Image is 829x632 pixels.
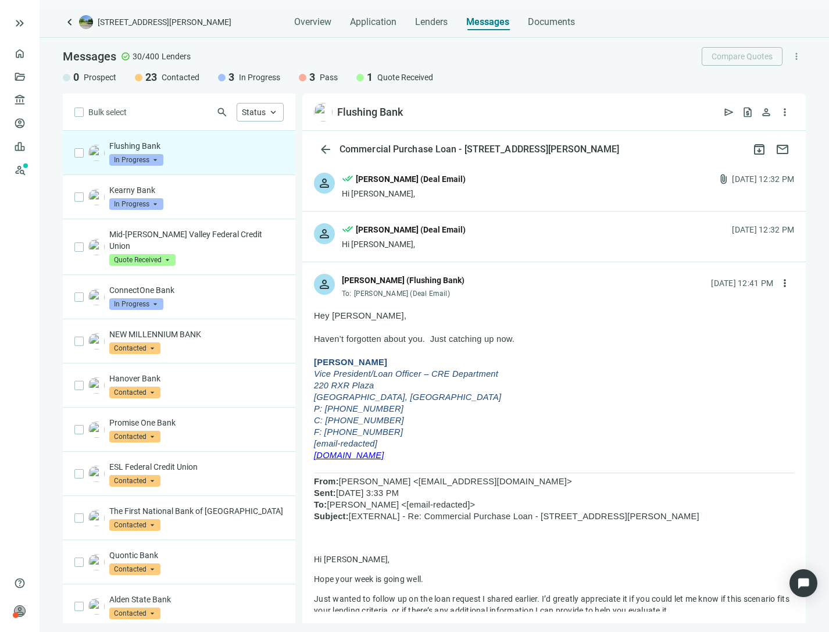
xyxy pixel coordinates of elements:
img: 563dcf8c-120d-4ca5-b37b-3c2d43bc0f84 [88,239,105,255]
p: ESL Federal Credit Union [109,461,284,473]
span: Pass [320,72,338,83]
span: In Progress [239,72,280,83]
span: keyboard_arrow_up [268,107,278,117]
div: Hi [PERSON_NAME], [342,188,466,199]
span: In Progress [109,154,163,166]
p: Alden State Bank [109,594,284,605]
img: deal-logo [79,15,93,29]
span: keyboard_double_arrow_right [13,16,27,30]
span: Quote Received [109,254,176,266]
div: Open Intercom Messenger [789,569,817,597]
span: Contacted [109,519,160,531]
span: account_balance [14,94,22,106]
span: Lenders [162,51,191,62]
span: more_vert [779,277,791,289]
button: send [720,103,738,122]
span: Contacted [109,387,160,398]
div: Flushing Bank [337,105,403,119]
span: [STREET_ADDRESS][PERSON_NAME] [98,16,231,28]
span: In Progress [109,198,163,210]
img: d74d82ad-1240-428e-9c2f-bfc9b47af83d [88,466,105,482]
p: Quontic Bank [109,549,284,561]
span: person [317,277,331,291]
div: Hi [PERSON_NAME], [342,238,466,250]
img: 0d1e8392-ceba-4fa0-8e84-75dfeecf2932 [88,554,105,570]
span: 3 [228,70,234,84]
img: ead3dc80-8f2e-4d6b-b593-baad760150fb.png [88,289,105,305]
span: Bulk select [88,106,127,119]
span: [PERSON_NAME] (Deal Email) [354,290,450,298]
span: Messages [63,49,116,63]
span: request_quote [742,106,753,118]
div: [PERSON_NAME] (Deal Email) [356,223,466,236]
img: 8383edaf-8815-42a2-b72f-540a665a07ad [88,510,105,526]
p: Flushing Bank [109,140,284,152]
button: more_vert [776,274,794,292]
span: 23 [145,70,157,84]
span: Contacted [109,475,160,487]
span: 3 [309,70,315,84]
div: To: [342,289,464,298]
span: more_vert [779,106,791,118]
span: Lenders [415,16,448,28]
span: done_all [342,223,353,238]
img: 837e6f20-7e8b-4d45-810b-459a7a5dba37 [88,422,105,438]
p: Kearny Bank [109,184,284,196]
img: 485b220d-9334-4cd8-8bbb-dc98a7004dc4 [88,189,105,205]
button: Compare Quotes [702,47,782,66]
span: Messages [466,16,509,27]
p: NEW MILLENNIUM BANK [109,329,284,340]
span: mail [776,142,789,156]
button: more_vert [776,103,794,122]
div: [DATE] 12:41 PM [711,277,773,290]
span: person [14,605,26,617]
button: archive [748,138,771,161]
span: Overview [294,16,331,28]
div: Commercial Purchase Loan - [STREET_ADDRESS][PERSON_NAME] [337,144,622,155]
span: check_circle [121,52,130,61]
a: keyboard_arrow_left [63,15,77,29]
button: mail [771,138,794,161]
span: 30/400 [133,51,159,62]
div: [PERSON_NAME] (Deal Email) [356,173,466,185]
span: Contacted [109,563,160,575]
img: c11fa8e8-d7b1-4e04-b735-c324e3156459 [88,598,105,615]
span: arrow_back [319,142,333,156]
p: ConnectOne Bank [109,284,284,296]
span: search [216,106,228,118]
div: [DATE] 12:32 PM [732,223,794,236]
span: Contacted [109,342,160,354]
div: [DATE] 12:32 PM [732,173,794,185]
p: Mid-[PERSON_NAME] Valley Federal Credit Union [109,228,284,252]
span: 0 [73,70,79,84]
span: Contacted [162,72,199,83]
span: Quote Received [377,72,433,83]
img: c1ab998e-30ce-44f3-961f-a23e301664be.png [314,103,333,122]
img: 25c27443-546c-4a82-a383-5f6c26716530 [88,333,105,349]
span: In Progress [109,298,163,310]
span: Status [242,108,266,117]
span: Prospect [84,72,116,83]
span: help [14,577,26,589]
span: Documents [528,16,575,28]
span: person [317,227,331,241]
span: person [760,106,772,118]
p: The First National Bank of [GEOGRAPHIC_DATA] [109,505,284,517]
span: Contacted [109,608,160,619]
div: [PERSON_NAME] (Flushing Bank) [342,274,464,287]
p: Promise One Bank [109,417,284,429]
span: archive [752,142,766,156]
button: more_vert [787,47,806,66]
img: 5be5767b-4aed-4388-91a7-2d0d96412b29 [88,377,105,394]
button: person [757,103,776,122]
img: c1ab998e-30ce-44f3-961f-a23e301664be.png [88,145,105,161]
button: arrow_back [314,138,337,161]
span: more_vert [791,51,802,62]
span: person [317,176,331,190]
button: request_quote [738,103,757,122]
span: done_all [342,173,353,188]
span: attach_file [718,173,730,185]
span: Application [350,16,396,28]
p: Hanover Bank [109,373,284,384]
